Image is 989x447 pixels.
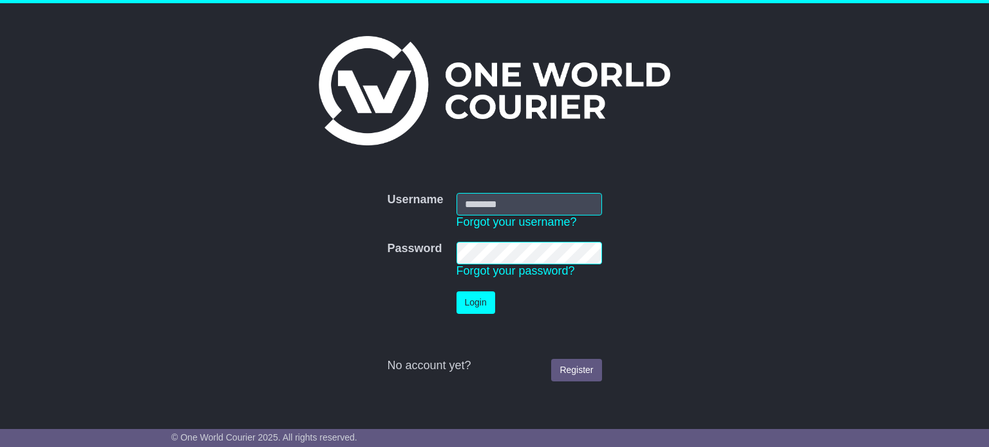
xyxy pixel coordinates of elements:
[551,359,601,381] a: Register
[457,215,577,228] a: Forgot your username?
[387,193,443,207] label: Username
[171,432,357,442] span: © One World Courier 2025. All rights reserved.
[387,359,601,373] div: No account yet?
[387,242,442,256] label: Password
[319,36,670,145] img: One World
[457,291,495,314] button: Login
[457,264,575,277] a: Forgot your password?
